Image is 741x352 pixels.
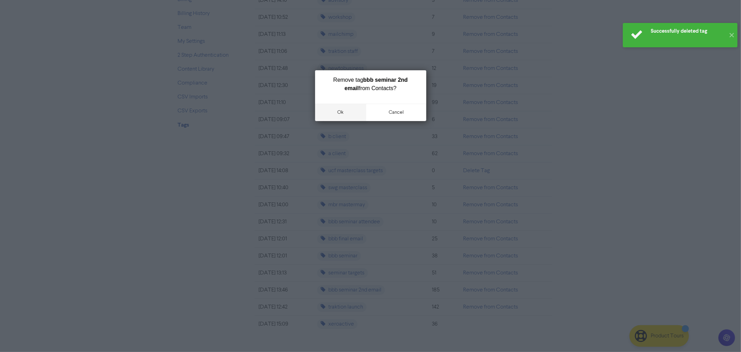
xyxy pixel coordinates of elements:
[345,77,408,91] strong: bbb seminar 2nd email
[706,319,741,352] iframe: Chat Widget
[315,104,367,121] button: ok
[651,27,725,35] div: Successfully deleted tag
[321,76,421,93] p: Remove tag from Contacts?
[366,104,426,121] button: cancel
